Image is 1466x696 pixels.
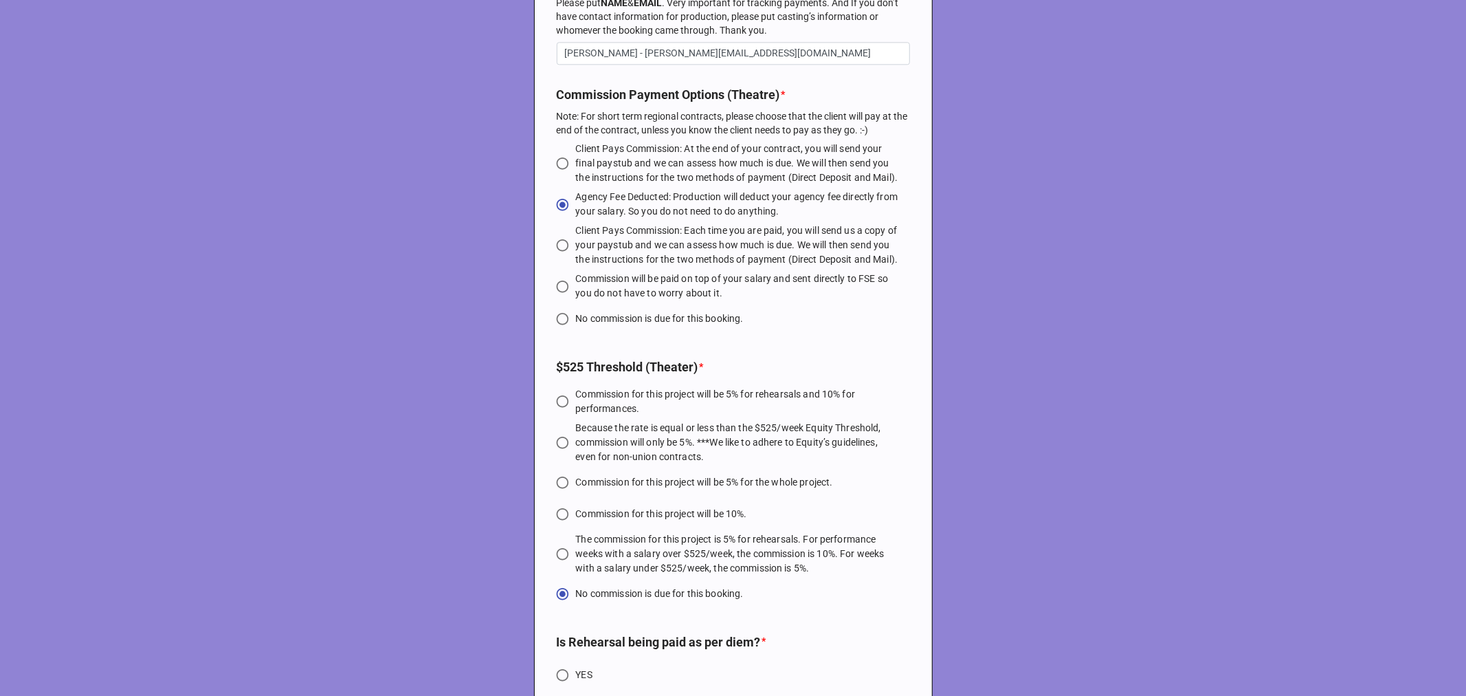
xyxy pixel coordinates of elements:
[576,312,744,326] span: No commission is due for this booking.
[576,587,744,601] span: No commission is due for this booking.
[576,668,592,682] span: YES
[576,272,899,301] span: Commission will be paid on top of your salary and sent directly to FSE so you do not have to worr...
[576,190,899,219] span: Agency Fee Deducted: Production will deduct your agency fee directly from your salary. So you do ...
[557,633,761,652] label: Is Rehearsal being paid as per diem?
[576,475,833,490] span: Commission for this project will be 5% for the whole project.
[557,358,698,377] label: $525 Threshold (Theater)
[576,532,899,576] span: The commission for this project is 5% for rehearsals. For performance weeks with a salary over $5...
[557,109,910,137] p: Note: For short term regional contracts, please choose that the client will pay at the end of the...
[557,85,780,105] label: Commission Payment Options (Theatre)
[576,387,899,416] span: Commission for this project will be 5% for rehearsals and 10% for performances.
[576,421,899,464] span: Because the rate is equal or less than the $525/week Equity Threshold, commission will only be 5%...
[576,142,899,185] span: Client Pays Commission: At the end of your contract, you will send your final paystub and we can ...
[576,507,747,521] span: Commission for this project will be 10%.
[576,224,899,267] span: Client Pays Commission: Each time you are paid, you will send us a copy of your paystub and we ca...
